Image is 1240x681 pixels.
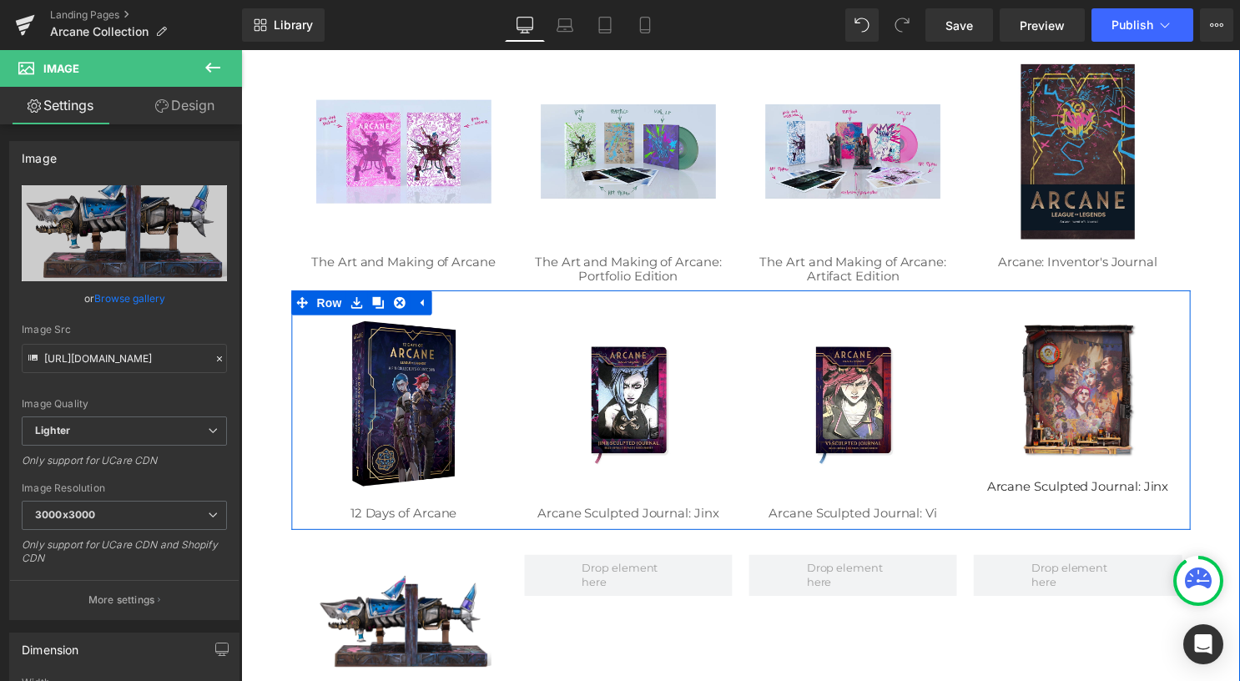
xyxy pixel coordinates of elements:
[106,243,128,268] a: Save row
[22,344,227,373] input: Link
[1091,8,1193,42] button: Publish
[297,206,486,222] a: The Art and Making of Arcane:
[149,243,171,268] a: Remove Row
[765,206,926,222] a: Arcane: Inventor's Journal
[10,580,239,619] button: More settings
[22,538,227,576] div: Only support for UCare CDN and Shopify CDN
[171,243,193,268] a: Expand / Collapse
[585,8,625,42] a: Tablet
[572,220,665,236] a: Artifact Edition
[945,17,973,34] span: Save
[242,8,325,42] a: New Library
[35,424,70,436] b: Lighter
[1111,18,1153,32] span: Publish
[71,206,257,222] a: The Art and Making of Arcane
[22,398,227,410] div: Image Quality
[341,220,441,236] a: Portfolio Edition
[505,8,545,42] a: Desktop
[124,87,245,124] a: Design
[22,142,57,165] div: Image
[533,460,703,476] a: Arcane Sculpted Journal: Vi
[22,290,227,307] div: or
[1200,8,1233,42] button: More
[545,8,585,42] a: Laptop
[22,324,227,335] div: Image Src
[524,206,713,222] a: The Art and Making of Arcane:
[50,25,149,38] span: Arcane Collection
[22,633,79,657] div: Dimension
[1000,8,1085,42] a: Preview
[300,460,483,476] a: Arcane Sculpted Journal: Jinx
[50,8,242,22] a: Landing Pages
[1183,624,1223,664] div: Open Intercom Messenger
[110,460,218,476] a: 12 Days of Arcane
[73,243,106,268] span: Row
[94,284,165,313] a: Browse gallery
[22,482,227,494] div: Image Resolution
[43,62,79,75] span: Image
[35,508,95,521] b: 3000x3000
[845,8,879,42] button: Undo
[274,18,313,33] span: Library
[625,8,665,42] a: Mobile
[22,454,227,478] div: Only support for UCare CDN
[128,243,149,268] a: Clone Row
[754,433,937,449] a: Arcane Sculpted Journal: Jinx
[1020,17,1065,34] span: Preview
[885,8,919,42] button: Redo
[88,593,155,608] p: More settings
